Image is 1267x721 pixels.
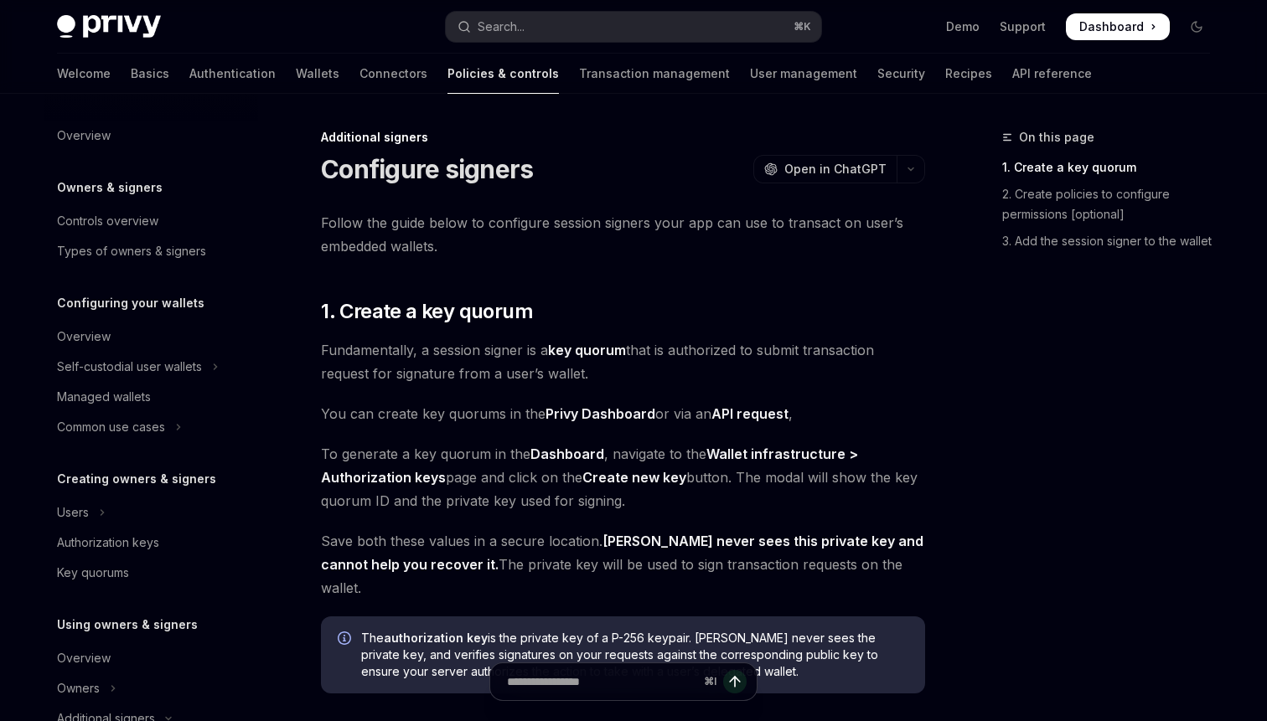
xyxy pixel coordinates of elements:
h5: Configuring your wallets [57,293,204,313]
a: User management [750,54,857,94]
h5: Owners & signers [57,178,163,198]
span: Open in ChatGPT [784,161,887,178]
div: Additional signers [321,129,925,146]
div: Overview [57,327,111,347]
a: Demo [946,18,980,35]
div: Owners [57,678,100,698]
span: To generate a key quorum in the , navigate to the page and click on the button. The modal will sh... [321,442,925,512]
strong: [PERSON_NAME] never sees this private key and cannot help you recover it. [321,533,923,573]
a: Recipes [945,54,992,94]
div: Key quorums [57,563,129,583]
div: Search... [478,17,525,37]
a: 3. Add the session signer to the wallet [1002,228,1223,255]
strong: authorization key [384,631,488,645]
button: Toggle Common use cases section [44,412,258,442]
a: 2. Create policies to configure permissions [optional] [1002,181,1223,228]
a: Overview [44,322,258,352]
button: Toggle Users section [44,497,258,528]
h5: Using owners & signers [57,615,198,635]
a: Controls overview [44,206,258,236]
a: Authorization keys [44,528,258,558]
div: Self-custodial user wallets [57,357,202,377]
a: Dashboard [530,445,604,463]
a: Key quorums [44,558,258,588]
div: Overview [57,126,111,146]
h5: Creating owners & signers [57,469,216,489]
a: Basics [131,54,169,94]
button: Open in ChatGPT [753,155,897,183]
a: Overview [44,121,258,151]
a: Dashboard [1066,13,1170,40]
div: Authorization keys [57,533,159,553]
button: Toggle Self-custodial user wallets section [44,352,258,382]
div: Overview [57,648,111,668]
button: Open search [446,12,821,42]
button: Send message [723,670,747,693]
svg: Info [338,631,354,648]
a: API request [711,405,789,423]
div: Types of owners & signers [57,241,206,261]
div: Managed wallets [57,387,151,407]
a: Privy Dashboard [546,405,655,423]
span: ⌘ K [794,20,811,33]
a: Types of owners & signers [44,236,258,266]
div: Controls overview [57,211,158,231]
a: Connectors [359,54,427,94]
h1: Configure signers [321,154,533,184]
div: Users [57,502,89,523]
span: You can create key quorums in the or via an , [321,402,925,425]
span: On this page [1019,127,1094,147]
a: key quorum [548,342,626,359]
a: Wallets [296,54,339,94]
span: The is the private key of a P-256 keypair. [PERSON_NAME] never sees the private key, and verifies... [361,630,908,680]
a: Transaction management [579,54,730,94]
a: Overview [44,643,258,673]
a: Authentication [189,54,276,94]
a: Managed wallets [44,382,258,412]
span: 1. Create a key quorum [321,298,533,325]
a: Policies & controls [447,54,559,94]
span: Fundamentally, a session signer is a that is authorized to submit transaction request for signatu... [321,338,925,385]
button: Toggle Owners section [44,673,258,703]
a: Support [1000,18,1046,35]
a: Welcome [57,54,111,94]
img: dark logo [57,15,161,39]
div: Common use cases [57,417,165,437]
span: Follow the guide below to configure session signers your app can use to transact on user’s embedd... [321,211,925,258]
span: Dashboard [1079,18,1144,35]
button: Toggle dark mode [1183,13,1210,40]
strong: Create new key [582,469,686,486]
a: 1. Create a key quorum [1002,154,1223,181]
input: Ask a question... [507,663,697,700]
span: Save both these values in a secure location. The private key will be used to sign transaction req... [321,529,925,600]
a: API reference [1012,54,1092,94]
a: Security [877,54,925,94]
